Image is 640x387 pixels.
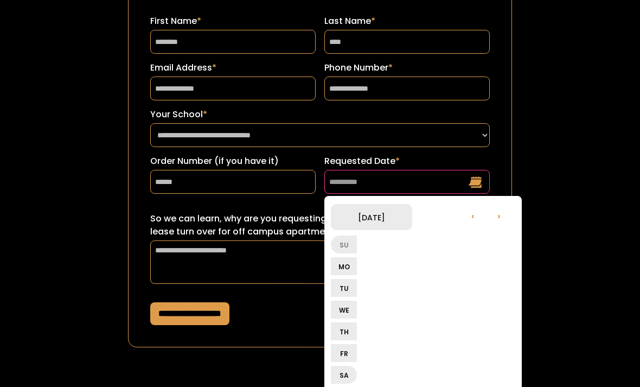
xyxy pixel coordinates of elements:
[150,15,316,28] label: First Name
[150,61,316,74] label: Email Address
[331,279,357,297] li: Tu
[150,212,490,238] label: So we can learn, why are you requesting this date? (ex: sorority recruitment, lease turn over for...
[331,236,357,253] li: Su
[150,155,316,168] label: Order Number (if you have it)
[324,155,490,168] label: Requested Date
[486,202,512,229] li: ›
[331,366,357,384] li: Sa
[150,108,490,121] label: Your School
[331,204,412,230] li: [DATE]
[331,344,357,362] li: Fr
[331,301,357,319] li: We
[324,61,490,74] label: Phone Number
[331,257,357,275] li: Mo
[331,322,357,340] li: Th
[324,15,490,28] label: Last Name
[460,202,486,229] li: ‹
